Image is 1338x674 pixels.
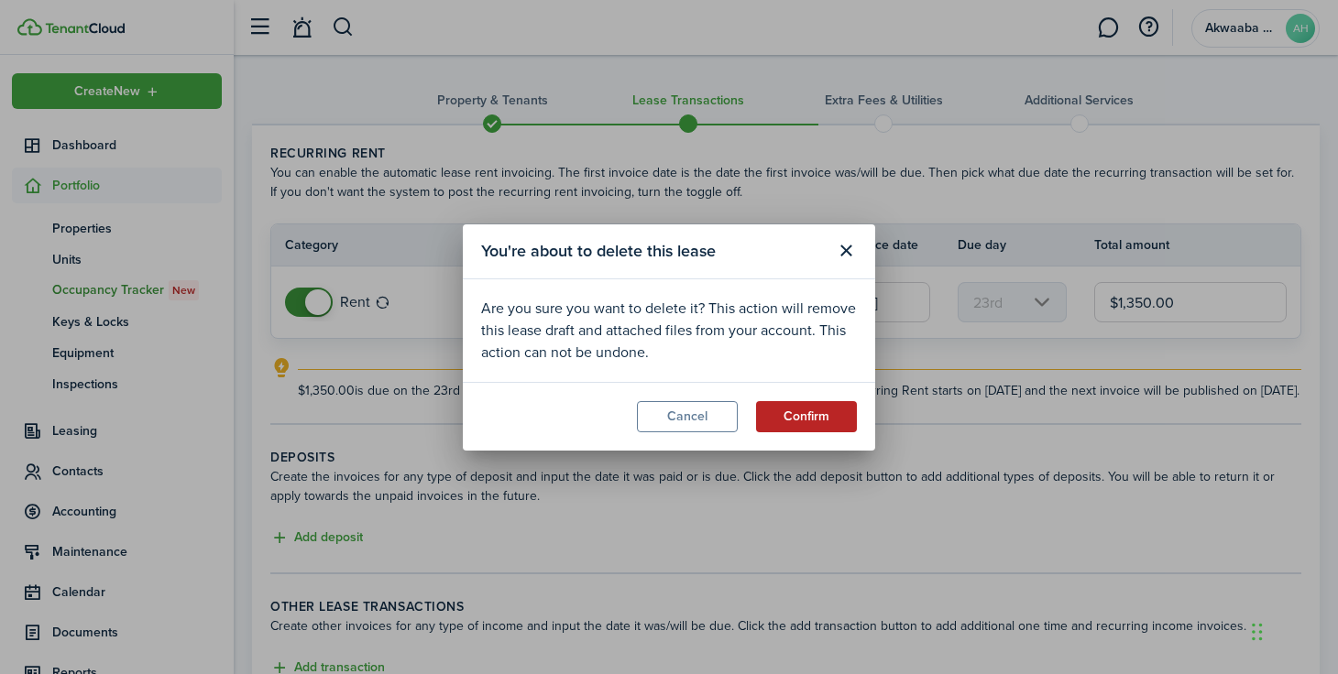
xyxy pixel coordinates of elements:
button: Confirm [756,401,857,432]
span: You're about to delete this lease [481,239,716,264]
div: Drag [1252,604,1263,659]
iframe: Chat Widget [1246,586,1338,674]
button: Close modal [830,235,861,266]
button: Cancel [637,401,738,432]
div: Are you sure you want to delete it? This action will remove this lease draft and attached files f... [481,298,857,364]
